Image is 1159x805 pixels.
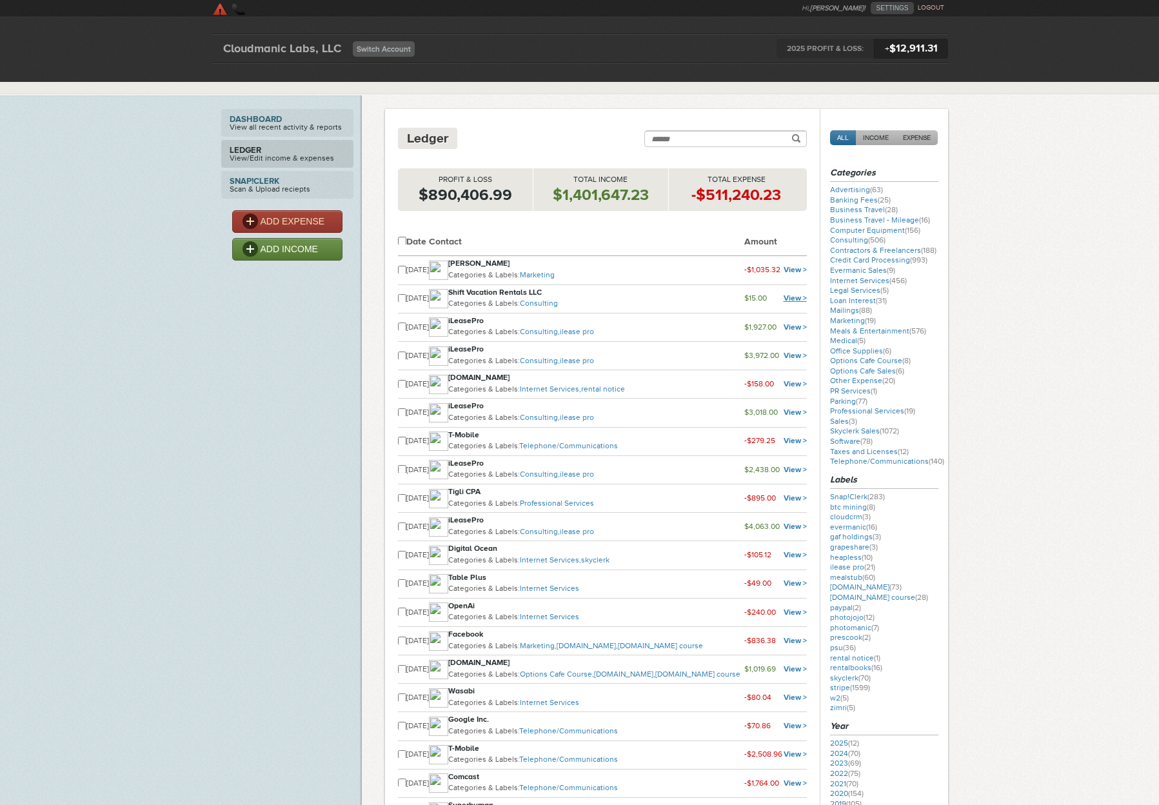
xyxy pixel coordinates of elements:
strong: Shift Vacation Rentals LLC [448,288,542,297]
span: (5) [840,693,849,702]
span: (8) [902,356,911,365]
a: Telephone/Communications [519,783,618,792]
span: (7) [871,623,879,632]
a: zimri [830,703,855,712]
span: (20) [882,376,895,385]
a: Internet Services [830,276,907,285]
span: $12,911.31 [874,39,948,59]
p: Categories & Labels: [448,782,744,795]
small: $3,018.00 [744,408,778,417]
a: Contractors & Freelancers [830,246,936,255]
strong: -$511,240.23 [691,186,781,203]
a: Banking Fees [830,195,891,204]
span: (70) [858,673,871,682]
span: (188) [921,246,936,255]
div: Cloudmanic Labs, LLC [212,39,353,58]
strong: iLeasePro [448,515,484,524]
td: [DATE] [406,626,429,655]
span: (63) [870,185,883,194]
a: View > [784,608,807,617]
a: 2022 [830,769,860,778]
small: -$2,508.96 [744,750,782,759]
p: Profit & Loss [398,175,533,185]
span: (28) [915,593,928,602]
a: LOGOUT [918,4,944,12]
a: Options Cafe Course [830,356,911,365]
strong: Google Inc. [448,715,489,724]
td: [DATE] [406,655,429,684]
span: (8) [867,502,875,512]
p: Categories & Labels: [448,383,744,396]
span: , [616,641,618,650]
a: Consulting, [520,327,560,336]
a: Switch Account [353,41,415,57]
p: Categories & Labels: [448,725,744,738]
span: (3) [869,542,878,552]
a: Marketing [830,316,876,325]
a: mealstub [830,573,875,582]
p: Categories & Labels: [448,412,744,424]
span: (156) [905,226,920,235]
small: -$1,035.32 [744,265,780,274]
a: ilease pro [560,356,594,365]
h3: Labels [830,473,938,489]
strong: Wasabi [448,686,475,695]
strong: [PERSON_NAME] [448,259,510,268]
a: Options Cafe Sales [830,366,904,375]
a: Consulting, [520,527,560,536]
span: (6) [883,346,891,355]
a: View > [784,579,807,588]
a: View > [784,693,807,702]
a: Internet Services, [520,384,581,393]
a: rental notice [581,384,625,393]
a: View > [784,750,807,759]
a: View > [784,636,807,645]
span: (36) [843,643,856,652]
span: (1599) [850,683,870,692]
a: evermanic [830,522,877,532]
strong: iLeasePro [448,401,484,410]
strong: Dashboard [230,115,345,123]
a: Computer Equipment [830,226,920,235]
a: View > [784,408,807,417]
td: [DATE] [406,370,429,399]
span: (3) [873,532,881,541]
a: ADD INCOME [232,238,342,261]
span: (21) [864,562,875,571]
small: -$895.00 [744,493,776,502]
th: Contact [429,230,744,256]
a: Consulting [830,235,886,244]
a: Other Expense [830,376,895,385]
p: Total Income [533,175,668,185]
a: w2 [830,693,849,702]
p: Categories & Labels: [448,526,744,539]
small: $2,438.00 [744,465,780,474]
a: ilease pro [560,327,594,336]
strong: iLeasePro [448,316,484,325]
small: -$80.04 [744,693,771,702]
small: -$70.86 [744,721,771,730]
span: (73) [889,582,902,591]
a: Internet Services [520,698,579,707]
a: [DOMAIN_NAME] [830,582,902,591]
td: [DATE] [406,313,429,341]
a: DashboardView all recent activity & reports [221,109,353,137]
a: prescook [830,633,871,642]
span: (70) [848,749,860,758]
a: Business Travel - Mileage [830,215,930,224]
a: skyclerk [581,555,609,564]
span: (1072) [880,426,899,435]
strong: Table Plus [448,573,486,582]
a: PR Services [830,386,877,395]
strong: Ledger [230,146,345,154]
small: -$105.12 [744,550,771,559]
td: [DATE] [406,570,429,598]
a: [DOMAIN_NAME] [557,641,618,650]
td: [DATE] [406,541,429,570]
span: (77) [856,397,867,406]
span: (9) [887,266,895,275]
a: rentalbooks [830,663,882,672]
a: skyclerk [830,673,871,682]
small: $1,019.69 [744,664,776,673]
span: (10) [862,553,873,562]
